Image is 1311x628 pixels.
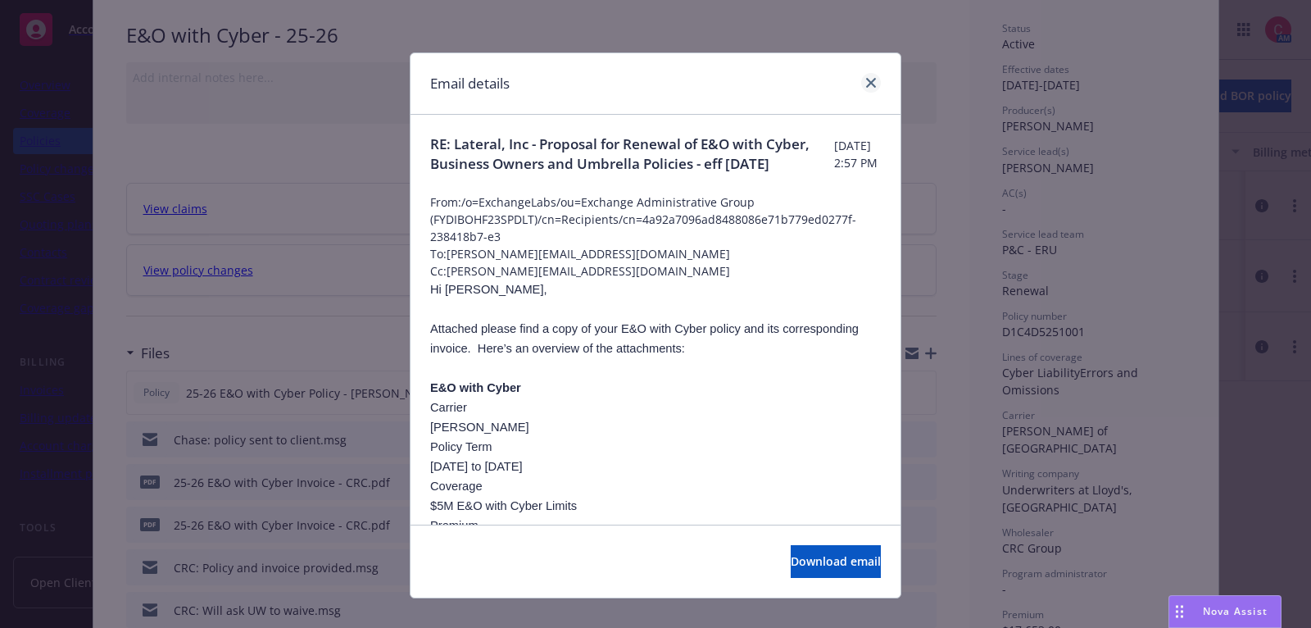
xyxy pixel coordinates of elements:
span: $5M E&O with Cyber Limits [430,499,577,512]
span: [DATE] to [DATE] [430,460,523,473]
span: Policy Term [430,440,492,453]
button: Download email [791,545,881,578]
span: [PERSON_NAME] [430,421,529,434]
span: Coverage [430,480,483,493]
span: E&O with Cyber [430,381,521,394]
span: Download email [791,553,881,569]
span: Nova Assist [1203,604,1268,618]
span: Carrier [430,401,467,414]
span: Premium [430,519,479,532]
button: Nova Assist [1168,595,1282,628]
div: Drag to move [1169,596,1190,627]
